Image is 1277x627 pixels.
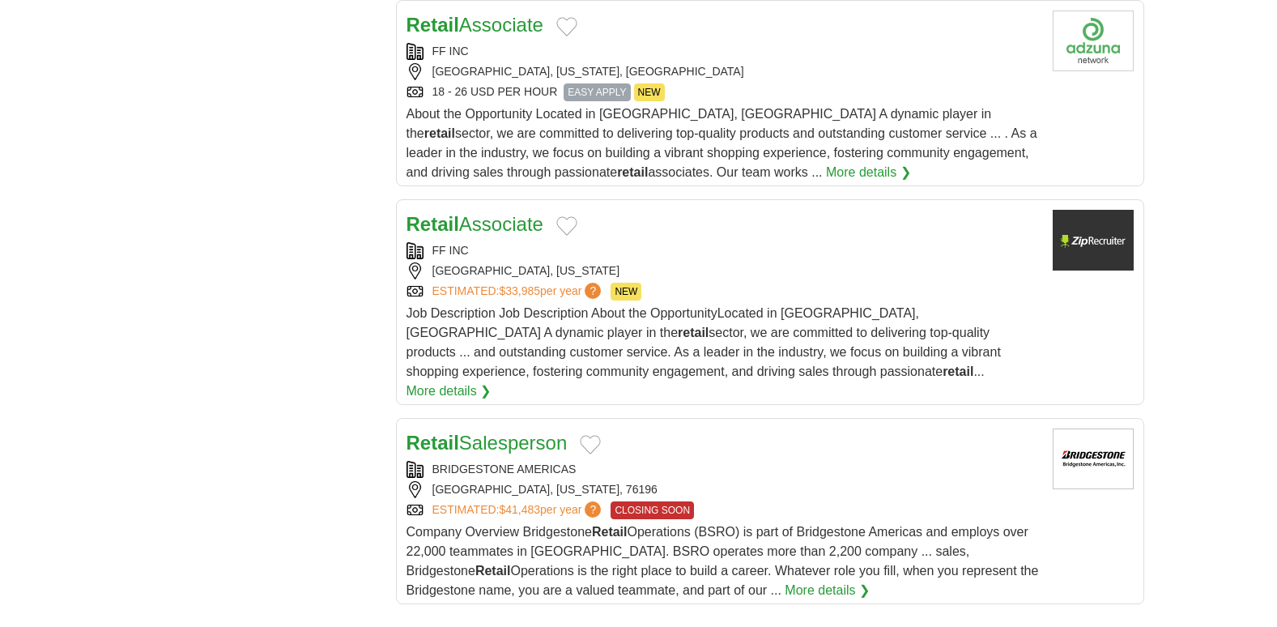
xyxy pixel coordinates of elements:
[407,213,543,235] a: RetailAssociate
[611,283,641,301] span: NEW
[1053,11,1134,71] img: Company logo
[407,63,1040,80] div: [GEOGRAPHIC_DATA], [US_STATE], [GEOGRAPHIC_DATA]
[475,564,511,578] strong: Retail
[785,581,870,600] a: More details ❯
[611,501,694,519] span: CLOSING SOON
[407,14,543,36] a: RetailAssociate
[407,306,1001,378] span: Job Description Job Description About the OpportunityLocated in [GEOGRAPHIC_DATA], [GEOGRAPHIC_DA...
[407,432,459,454] strong: Retail
[407,83,1040,101] div: 18 - 26 USD PER HOUR
[424,126,455,140] strong: retail
[556,17,577,36] button: Add to favorite jobs
[407,382,492,401] a: More details ❯
[407,213,459,235] strong: Retail
[580,435,601,454] button: Add to favorite jobs
[407,14,459,36] strong: Retail
[678,326,709,339] strong: retail
[585,501,601,518] span: ?
[826,163,911,182] a: More details ❯
[499,284,540,297] span: $33,985
[407,481,1040,498] div: [GEOGRAPHIC_DATA], [US_STATE], 76196
[407,242,1040,259] div: FF INC
[1053,429,1134,489] img: Bridgestone Americas logo
[556,216,577,236] button: Add to favorite jobs
[407,107,1037,179] span: About the Opportunity Located in [GEOGRAPHIC_DATA], [GEOGRAPHIC_DATA] A dynamic player in the sec...
[943,365,973,378] strong: retail
[617,165,648,179] strong: retail
[432,283,605,301] a: ESTIMATED:$33,985per year?
[499,503,540,516] span: $41,483
[564,83,630,101] span: EASY APPLY
[407,432,568,454] a: RetailSalesperson
[432,463,577,476] a: BRIDGESTONE AMERICAS
[585,283,601,299] span: ?
[1053,210,1134,271] img: Company logo
[634,83,665,101] span: NEW
[432,501,605,519] a: ESTIMATED:$41,483per year?
[407,525,1039,597] span: Company Overview Bridgestone Operations (BSRO) is part of Bridgestone Americas and employs over 2...
[592,525,628,539] strong: Retail
[407,262,1040,279] div: [GEOGRAPHIC_DATA], [US_STATE]
[407,43,1040,60] div: FF INC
